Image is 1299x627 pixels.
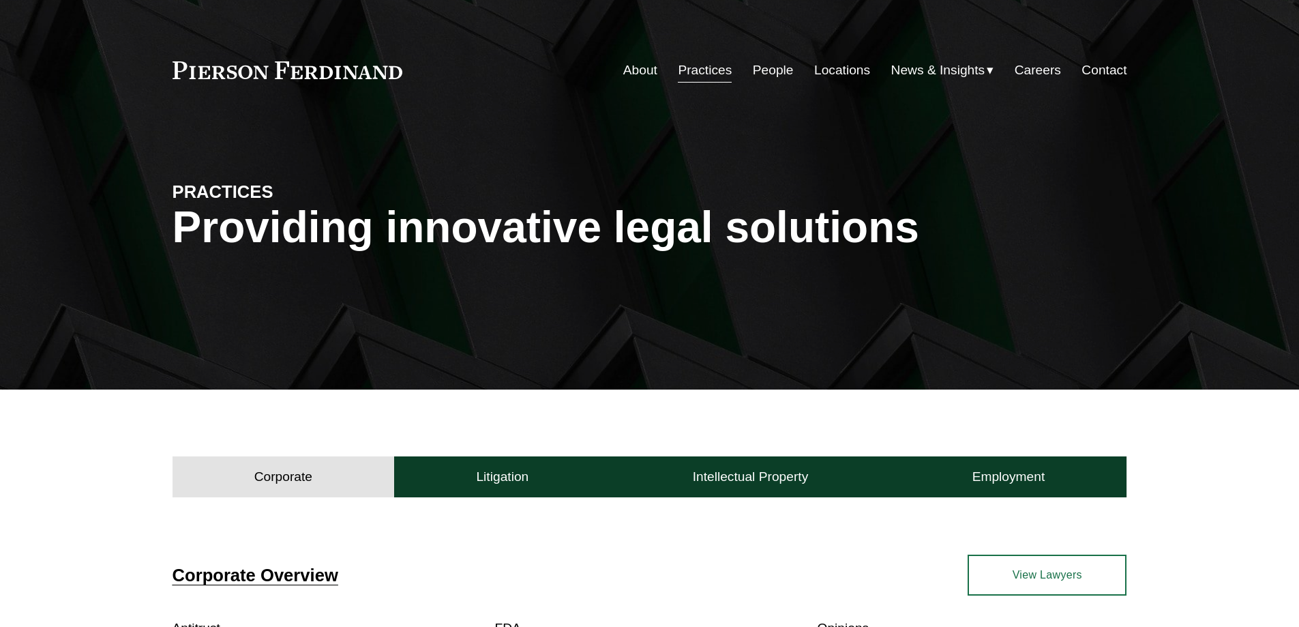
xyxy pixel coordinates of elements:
a: Careers [1015,57,1061,83]
h4: Employment [972,469,1045,485]
h4: Litigation [476,469,528,485]
a: People [753,57,794,83]
h4: PRACTICES [173,181,411,203]
a: folder dropdown [891,57,994,83]
a: Practices [678,57,732,83]
span: News & Insights [891,59,985,83]
a: About [623,57,657,83]
a: View Lawyers [968,555,1126,596]
h4: Corporate [254,469,312,485]
a: Contact [1081,57,1126,83]
h1: Providing innovative legal solutions [173,203,1127,252]
a: Locations [814,57,870,83]
h4: Intellectual Property [693,469,809,485]
a: Corporate Overview [173,566,338,585]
